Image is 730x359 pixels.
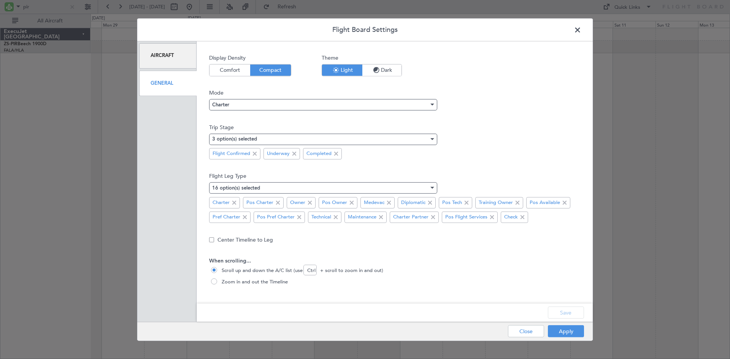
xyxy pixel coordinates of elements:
span: Theme [322,54,402,62]
span: Medevac [364,199,384,207]
span: Pos Tech [442,199,462,207]
header: Flight Board Settings [137,18,593,41]
span: When scrolling... [209,257,580,265]
span: Flight Leg Type [209,172,580,180]
span: Flight Confirmed [213,150,250,158]
span: Diplomatic [401,199,425,207]
span: Technical [311,214,331,221]
span: Pref Charter [213,214,240,221]
span: Pos Charter [246,199,273,207]
button: Light [322,64,362,76]
span: Display Density [209,54,291,62]
button: Close [508,325,544,337]
span: Pos Pref Charter [257,214,295,221]
span: Maintenance [348,214,376,221]
span: Check [504,214,518,221]
span: Mode [209,89,580,97]
button: Compact [250,64,291,76]
button: Dark [362,64,401,76]
span: Trip Stage [209,123,580,131]
span: Zoom in and out the Timeline [219,278,288,286]
span: Scroll up and down the A/C list (use Ctrl + scroll to zoom in and out) [219,267,383,275]
span: Charter [213,199,230,207]
span: Pos Flight Services [445,214,487,221]
span: Pos Available [530,199,560,207]
span: Underway [267,150,290,158]
div: General [139,71,197,96]
span: Pos Owner [322,199,347,207]
mat-select-trigger: 16 option(s) selected [212,186,260,191]
mat-select-trigger: 3 option(s) selected [212,137,257,142]
div: Aircraft [139,43,197,68]
span: Completed [306,150,332,158]
span: Charter [212,103,229,108]
label: Center Timeline to Leg [217,236,273,244]
span: Charter Partner [393,214,428,221]
span: Owner [290,199,305,207]
button: Comfort [209,64,250,76]
button: Apply [548,325,584,337]
span: Training Owner [479,199,513,207]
